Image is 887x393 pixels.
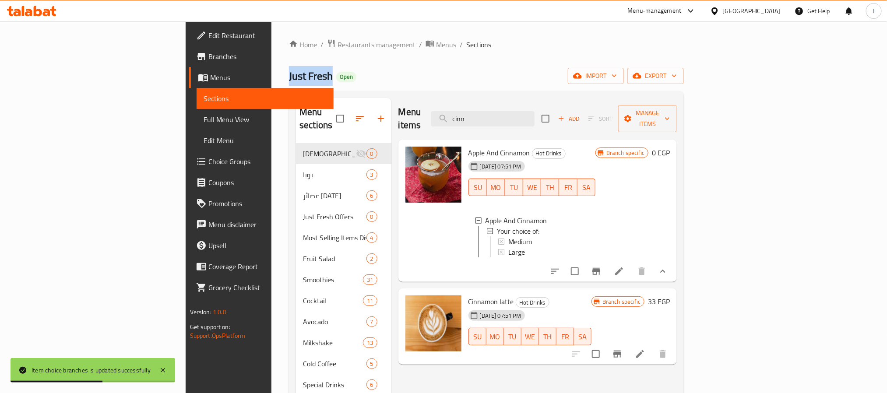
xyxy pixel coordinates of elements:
[204,114,327,125] span: Full Menu View
[336,72,356,82] div: Open
[208,198,327,209] span: Promotions
[370,108,391,129] button: Add section
[366,253,377,264] div: items
[303,379,366,390] span: Special Drinks
[525,330,535,343] span: WE
[296,143,391,164] div: [DEMOGRAPHIC_DATA] Offers0
[581,181,592,194] span: SA
[208,282,327,293] span: Grocery Checklist
[208,177,327,188] span: Coupons
[634,70,677,81] span: export
[466,39,491,50] span: Sections
[208,156,327,167] span: Choice Groups
[536,109,555,128] span: Select section
[618,105,677,132] button: Manage items
[504,328,521,345] button: TU
[296,353,391,374] div: Cold Coffee5
[490,330,500,343] span: MO
[303,274,363,285] span: Smoothies
[213,306,226,318] span: 1.0.0
[189,25,334,46] a: Edit Restaurant
[486,328,504,345] button: MO
[367,150,377,158] span: 0
[521,328,539,345] button: WE
[631,261,652,282] button: delete
[367,318,377,326] span: 7
[627,68,684,84] button: export
[635,349,645,359] a: Edit menu item
[327,39,415,50] a: Restaurants management
[189,67,334,88] a: Menus
[505,179,523,196] button: TU
[419,39,422,50] li: /
[303,358,366,369] div: Cold Coffee
[363,297,377,305] span: 11
[574,328,591,345] button: SA
[32,365,151,375] div: Item choice branches is updated successfully
[557,114,581,124] span: Add
[366,316,377,327] div: items
[460,39,463,50] li: /
[542,330,553,343] span: TH
[405,147,461,203] img: Apple And Cinnamon
[532,148,565,158] span: Hot Drinks
[586,261,607,282] button: Branch-specific-item
[577,330,588,343] span: SA
[303,148,356,159] div: Iftar Offers
[208,261,327,272] span: Coverage Report
[303,337,363,348] span: Milkshake
[532,148,566,159] div: Hot Drinks
[486,215,547,226] span: Apple And Cinnamon
[366,232,377,243] div: items
[398,105,421,132] h2: Menu items
[566,262,584,281] span: Select to update
[303,169,366,180] div: بوبا
[472,181,483,194] span: SU
[545,181,556,194] span: TH
[210,72,327,83] span: Menus
[367,381,377,389] span: 6
[516,298,549,308] span: Hot Drinks
[541,179,559,196] button: TH
[296,227,391,248] div: Most Selling Items Discount4
[303,190,366,201] span: عصائر [DATE]
[577,179,595,196] button: SA
[497,226,539,236] span: Your choice of:
[556,328,574,345] button: FR
[296,248,391,269] div: Fruit Salad2
[468,328,486,345] button: SU
[189,46,334,67] a: Branches
[197,130,334,151] a: Edit Menu
[190,321,230,333] span: Get support on:
[363,274,377,285] div: items
[563,181,574,194] span: FR
[366,211,377,222] div: items
[338,39,415,50] span: Restaurants management
[296,206,391,227] div: Just Fresh Offers0
[568,68,624,84] button: import
[189,235,334,256] a: Upsell
[363,295,377,306] div: items
[583,112,618,126] span: Select section first
[303,253,366,264] span: Fruit Salad
[487,179,505,196] button: MO
[303,232,366,243] span: Most Selling Items Discount
[555,112,583,126] button: Add
[296,269,391,290] div: Smoothies31
[189,277,334,298] a: Grocery Checklist
[539,328,556,345] button: TH
[628,6,682,16] div: Menu-management
[296,290,391,311] div: Cocktail11
[607,344,628,365] button: Branch-specific-item
[296,164,391,185] div: بوبا3
[363,276,377,284] span: 31
[652,261,673,282] button: show more
[204,93,327,104] span: Sections
[349,108,370,129] span: Sort sections
[436,39,456,50] span: Menus
[476,312,525,320] span: [DATE] 07:51 PM
[472,330,483,343] span: SU
[508,181,519,194] span: TU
